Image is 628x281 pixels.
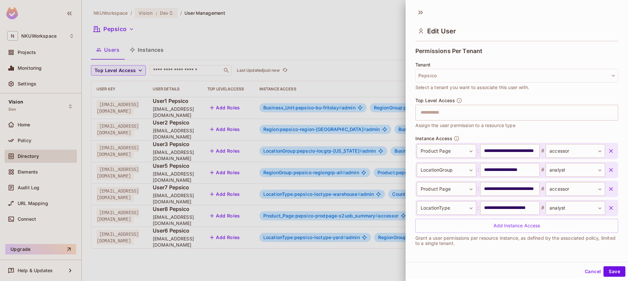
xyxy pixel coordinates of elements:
[417,182,476,196] div: Product Page
[417,201,476,215] div: LocationType
[540,185,546,193] span: #
[417,163,476,177] div: LocationGroup
[615,112,616,113] button: Open
[582,266,603,277] button: Cancel
[415,98,455,103] span: Top Level Access
[415,136,452,141] span: Instance Access
[415,48,482,54] span: Permissions Per Tenant
[417,144,476,158] div: Product Page
[415,235,618,246] p: Grant a user permissions per resource instance, as defined by the associated policy, limited to a...
[476,185,480,193] span: :
[415,62,430,67] span: Tenant
[546,182,605,196] div: accessor
[476,166,480,174] span: :
[415,84,529,91] span: Select a tenant you want to associate this user with.
[540,147,546,155] span: #
[476,147,480,155] span: :
[427,27,456,35] span: Edit User
[540,166,546,174] span: #
[415,122,515,129] span: Assign the user permission to a resource type
[540,204,546,212] span: #
[476,204,480,212] span: :
[546,163,605,177] div: analyst
[603,266,625,277] button: Save
[546,201,605,215] div: analyst
[415,219,618,233] div: Add Instance Access
[415,69,618,83] button: Pepsico
[546,144,605,158] div: accessor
